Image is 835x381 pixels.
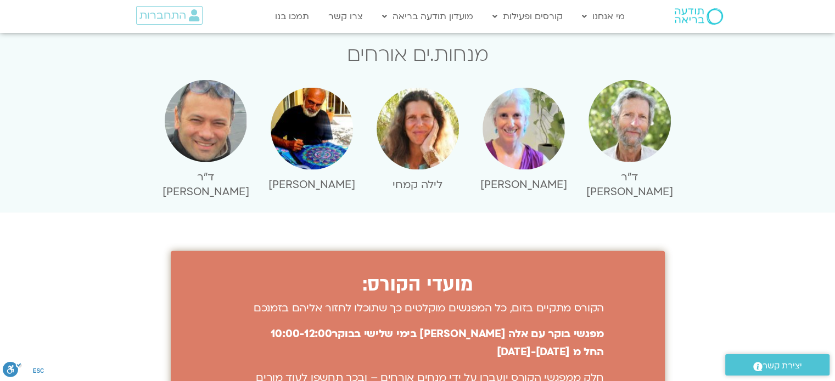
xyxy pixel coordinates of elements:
[139,9,186,21] span: התחברות
[576,6,630,27] a: מי אנחנו
[231,276,604,293] h2: מועדי הקורס:
[377,88,459,170] img: לילה קמחי
[271,327,604,359] strong: 10:00-12:00 החל מ [DATE]-[DATE]
[270,6,315,27] a: תמכו בנו
[370,178,465,192] p: לילה קמחי
[332,327,604,341] strong: מפגשי בוקר עם אלה [PERSON_NAME] בימי שלישי בבוקר
[220,45,615,65] h3: מנחות.ים אורחים
[136,6,203,25] a: התחברות
[763,359,802,373] span: יצירת קשר
[377,6,479,27] a: מועדון תודעה בריאה
[589,80,671,162] img: סטיבן פולדר מרצה
[323,6,368,27] a: צרו קשר
[264,178,359,192] p: [PERSON_NAME]
[158,170,253,199] p: ד״ר [PERSON_NAME]
[675,8,723,25] img: תודעה בריאה
[231,299,604,317] p: הקורס מתקיים בזום, כל המפגשים מוקלטים כך שתוכלו לחזור אליהם בזמנכם
[487,6,568,27] a: קורסים ופעילות
[165,80,247,162] img: אסף סאטי
[582,170,677,199] p: ד״ר [PERSON_NAME]
[725,354,830,376] a: יצירת קשר
[476,178,571,192] p: [PERSON_NAME]
[271,88,353,170] img: אני זורם, משמע אני חופשי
